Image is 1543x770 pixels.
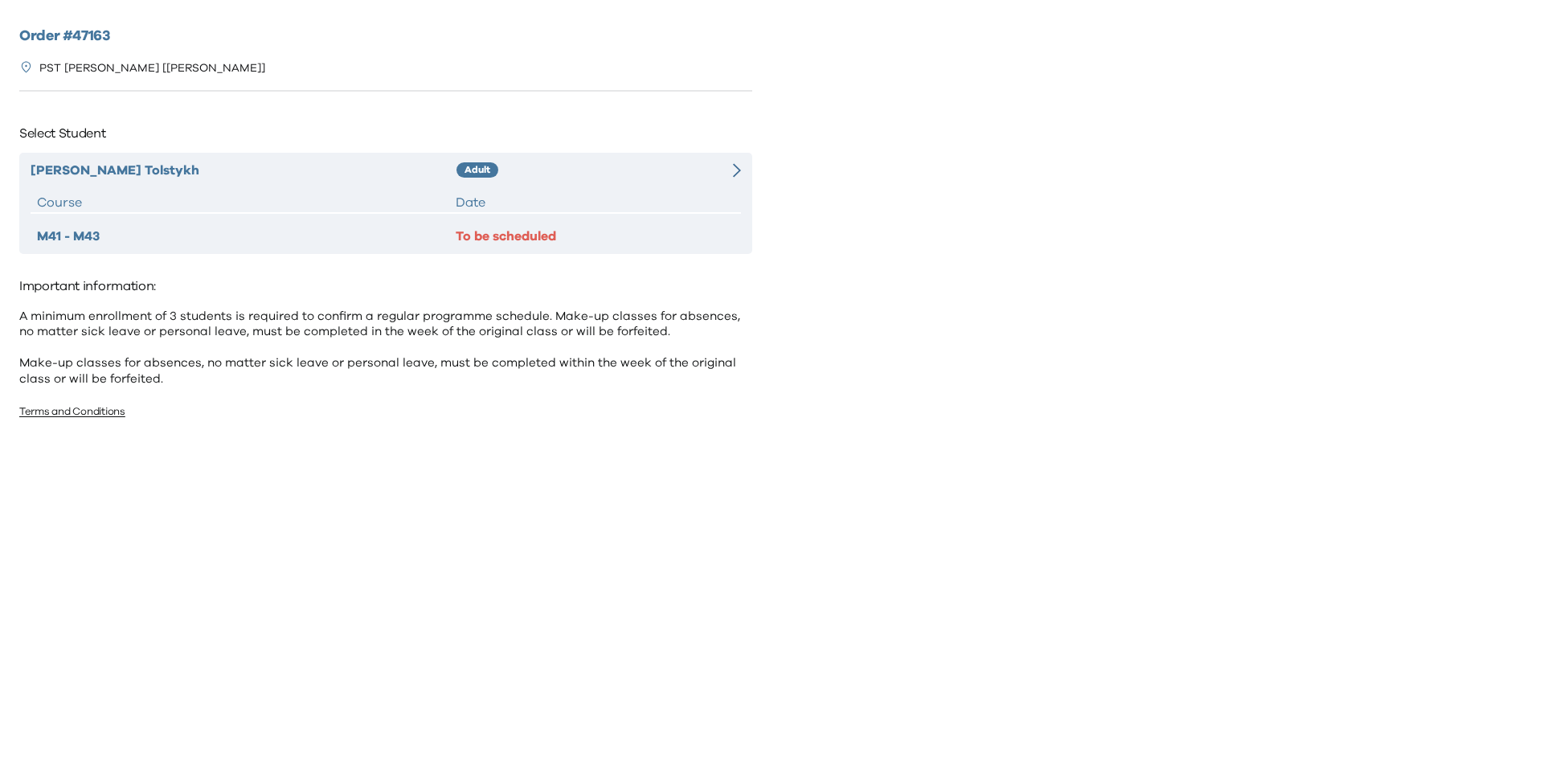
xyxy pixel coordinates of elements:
[456,162,498,178] div: Adult
[19,121,752,146] p: Select Student
[37,227,456,246] div: M41 - M43
[19,407,125,417] a: Terms and Conditions
[37,193,456,212] div: Course
[31,161,456,180] div: [PERSON_NAME] Tolstykh
[19,273,752,299] p: Important information:
[19,309,752,387] p: A minimum enrollment of 3 students is required to confirm a regular programme schedule. Make-up c...
[39,60,265,77] p: PST [PERSON_NAME] [[PERSON_NAME]]
[456,193,735,212] div: Date
[456,227,735,246] div: To be scheduled
[19,26,752,47] h2: Order # 47163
